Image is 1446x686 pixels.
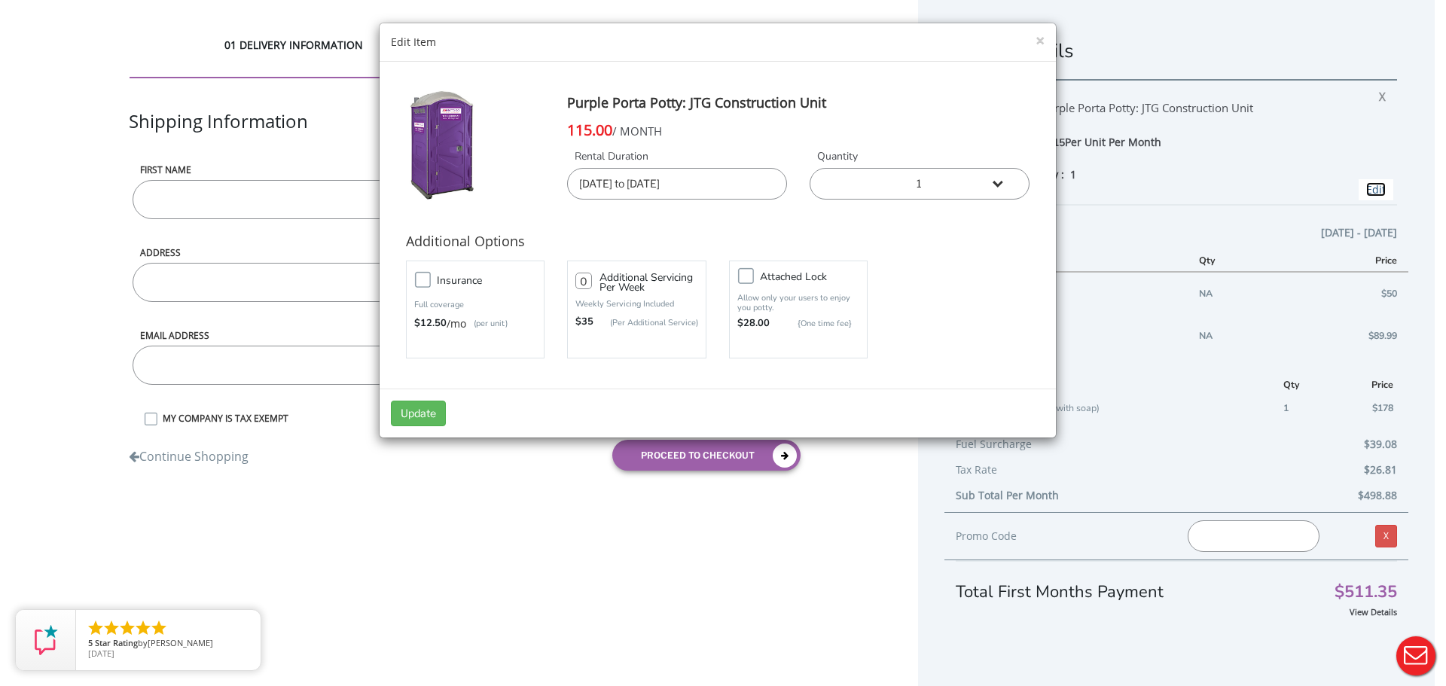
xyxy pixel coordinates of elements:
strong: $28.00 [737,316,770,331]
div: /mo [414,316,537,331]
img: Review Rating [31,625,61,655]
button: Live Chat [1386,626,1446,686]
button: Update [391,401,446,426]
h5: Attached lock [760,271,875,282]
p: Full coverage [414,297,537,313]
span: 5 [88,637,93,648]
h4: Additional Options [406,227,1030,257]
strong: $35 [575,315,593,330]
p: {One time fee} [777,316,853,331]
li:  [102,619,120,637]
p: Weekly Servicing Included [575,298,698,309]
li:  [87,619,105,637]
span: / MONTH [612,123,662,139]
div: 115.00 [567,118,1030,142]
button: × [1036,33,1045,49]
p: Allow only your users to enjoy you potty. [737,293,860,313]
p: (per unit) [466,316,508,331]
input: 0 [575,273,592,289]
p: (Per Additional Service) [593,317,698,328]
span: [PERSON_NAME] [148,637,213,648]
h5: Insurance [437,271,552,290]
span: by [88,639,249,649]
input: Delivery Date | Pick up Date [567,168,787,200]
label: Rental Duration [567,149,787,164]
li:  [118,619,136,637]
div: Edit Item [391,35,1045,50]
h5: Additional Servicing Per Week [599,273,698,292]
li:  [150,619,168,637]
span: Star Rating [95,637,138,648]
span: [DATE] [88,648,114,659]
li:  [134,619,152,637]
h4: Purple Porta Potty: JTG Construction Unit [567,88,1030,118]
strong: $12.50 [414,316,447,331]
label: Quantity [810,149,1030,164]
